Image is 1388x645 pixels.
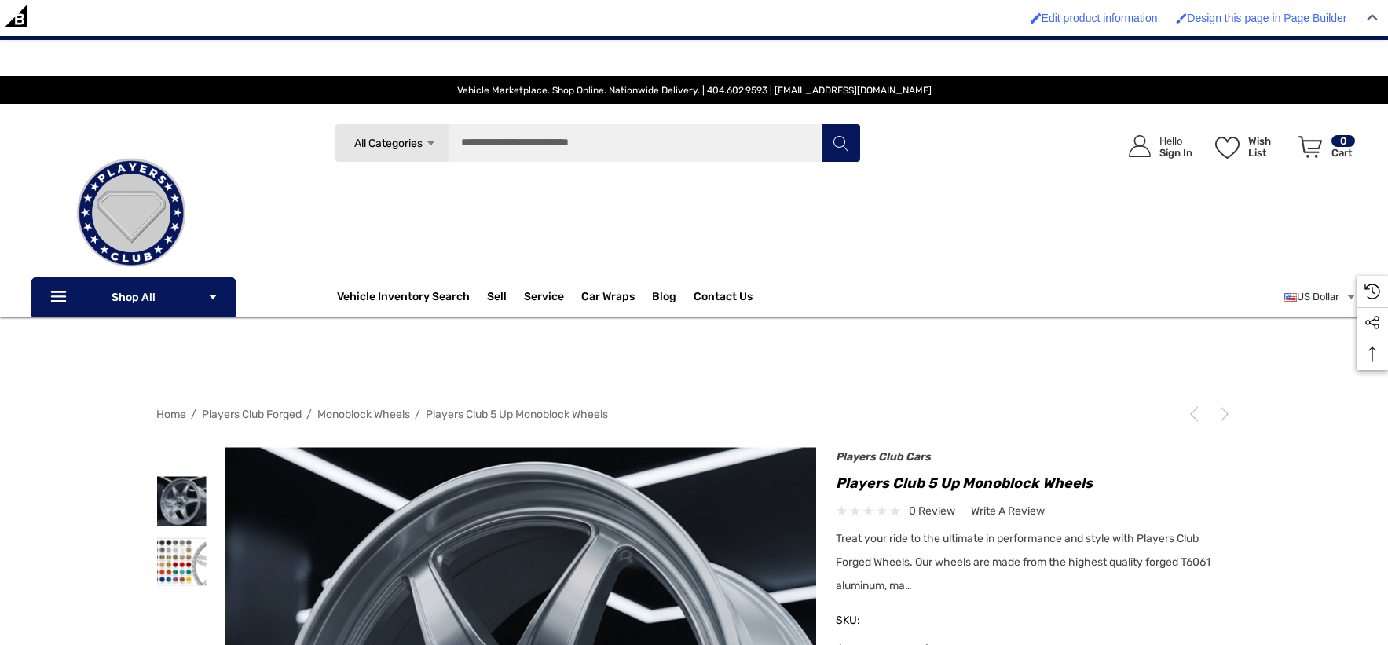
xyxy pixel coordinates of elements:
span: All Categories [353,137,422,150]
span: 0 review [909,501,955,521]
svg: Icon Arrow Down [207,291,218,302]
svg: Recently Viewed [1364,284,1380,299]
p: Wish List [1248,135,1290,159]
p: Hello [1159,135,1192,147]
img: Close Admin Bar [1367,14,1378,21]
span: SKU: [836,610,914,632]
p: Sign In [1159,147,1192,159]
a: Write a Review [971,501,1045,521]
svg: Icon Line [49,288,72,306]
svg: Review Your Cart [1298,136,1322,158]
svg: Icon User Account [1129,135,1151,157]
span: Design this page in Page Builder [1187,12,1346,24]
button: Search [821,123,860,163]
p: Shop All [31,277,236,317]
span: Edit product information [1042,12,1158,24]
img: Players Club 5 Up Monoblock Wheels [157,476,207,526]
a: Sell [487,281,524,313]
a: All Categories Icon Arrow Down Icon Arrow Up [335,123,449,163]
img: Players Club | Cars For Sale [53,134,210,291]
a: Players Club Forged [202,408,302,421]
a: Service [524,290,564,307]
span: Treat your ride to the ultimate in performance and style with Players Club Forged Wheels. Our whe... [836,532,1210,592]
a: Sign in [1111,119,1200,174]
a: Enabled brush for page builder edit. Design this page in Page Builder [1168,4,1354,32]
a: Players Club Cars [836,450,931,464]
a: Vehicle Inventory Search [337,290,470,307]
a: Car Wraps [581,281,652,313]
a: Contact Us [694,290,753,307]
p: Cart [1331,147,1355,159]
img: Players Club 5 Up Monoblock Wheels [157,537,207,586]
a: Next [1210,406,1232,422]
a: USD [1284,281,1357,313]
span: Vehicle Marketplace. Shop Online. Nationwide Delivery. | 404.602.9593 | [EMAIL_ADDRESS][DOMAIN_NAME] [457,85,932,96]
svg: Icon Arrow Down [425,137,437,149]
span: Write a Review [971,504,1045,519]
a: Enabled brush for product edit Edit product information [1023,4,1166,32]
svg: Social Media [1364,315,1380,331]
svg: Wish List [1215,137,1240,159]
p: 0 [1331,135,1355,147]
a: Wish List Wish List [1208,119,1291,174]
span: Car Wraps [581,290,635,307]
h1: Players Club 5 Up Monoblock Wheels [836,471,1232,496]
a: Monoblock Wheels [317,408,410,421]
a: Previous [1186,406,1208,422]
img: Enabled brush for product edit [1031,13,1042,24]
nav: Breadcrumb [156,401,1232,428]
a: Players Club 5 Up Monoblock Wheels [426,408,608,421]
span: Sell [487,290,507,307]
a: Cart with 0 items [1291,119,1357,181]
a: Home [156,408,186,421]
a: Blog [652,290,676,307]
img: Enabled brush for page builder edit. [1176,13,1187,24]
svg: Top [1357,346,1388,362]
